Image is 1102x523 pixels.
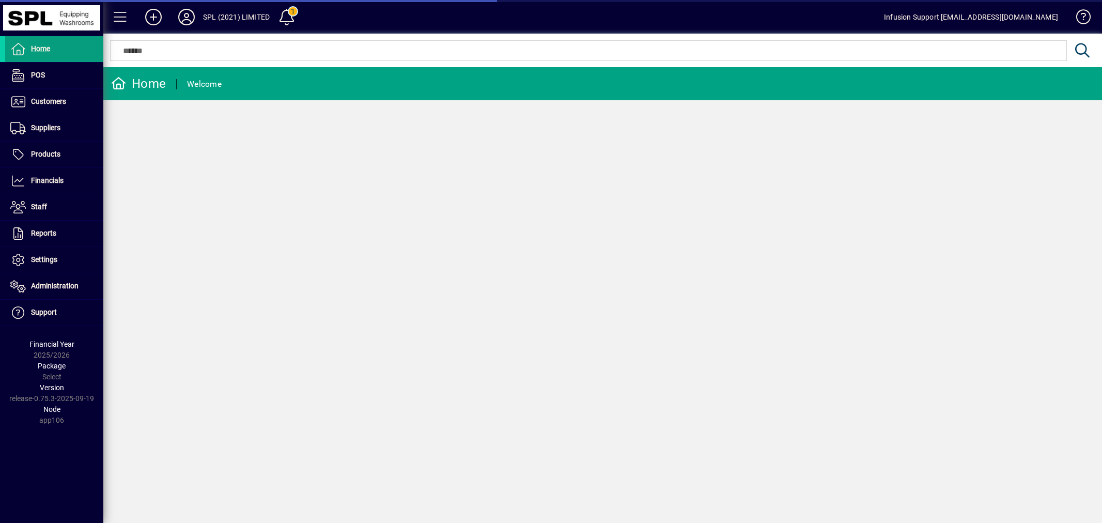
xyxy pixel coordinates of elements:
[5,142,103,167] a: Products
[31,150,60,158] span: Products
[5,63,103,88] a: POS
[111,75,166,92] div: Home
[31,124,60,132] span: Suppliers
[31,255,57,264] span: Settings
[5,247,103,273] a: Settings
[884,9,1058,25] div: Infusion Support [EMAIL_ADDRESS][DOMAIN_NAME]
[203,9,270,25] div: SPL (2021) LIMITED
[38,362,66,370] span: Package
[31,44,50,53] span: Home
[5,273,103,299] a: Administration
[5,115,103,141] a: Suppliers
[5,194,103,220] a: Staff
[31,176,64,184] span: Financials
[5,168,103,194] a: Financials
[31,282,79,290] span: Administration
[5,89,103,115] a: Customers
[31,203,47,211] span: Staff
[29,340,74,348] span: Financial Year
[31,71,45,79] span: POS
[170,8,203,26] button: Profile
[5,300,103,326] a: Support
[43,405,60,413] span: Node
[40,383,64,392] span: Version
[31,229,56,237] span: Reports
[1068,2,1089,36] a: Knowledge Base
[31,308,57,316] span: Support
[137,8,170,26] button: Add
[5,221,103,247] a: Reports
[31,97,66,105] span: Customers
[187,76,222,93] div: Welcome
